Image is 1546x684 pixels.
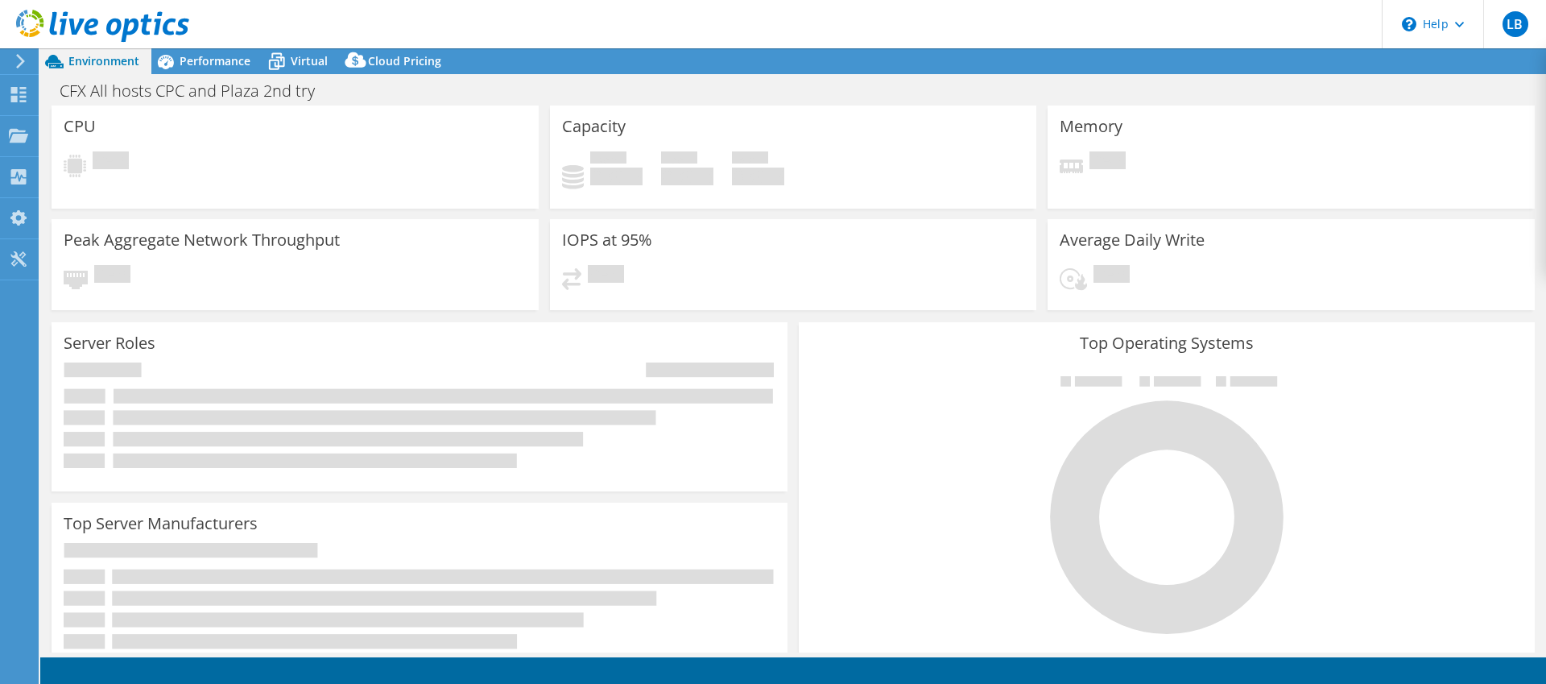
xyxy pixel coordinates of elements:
[93,151,129,173] span: Pending
[291,53,328,68] span: Virtual
[64,231,340,249] h3: Peak Aggregate Network Throughput
[811,334,1523,352] h3: Top Operating Systems
[588,265,624,287] span: Pending
[562,118,626,135] h3: Capacity
[590,168,643,185] h4: 0 GiB
[661,151,697,168] span: Free
[1060,231,1205,249] h3: Average Daily Write
[732,151,768,168] span: Total
[732,168,784,185] h4: 0 GiB
[1093,265,1130,287] span: Pending
[64,334,155,352] h3: Server Roles
[52,82,340,100] h1: CFX All hosts CPC and Plaza 2nd try
[94,265,130,287] span: Pending
[64,515,258,533] h3: Top Server Manufacturers
[1060,118,1122,135] h3: Memory
[590,151,626,168] span: Used
[661,168,713,185] h4: 0 GiB
[180,53,250,68] span: Performance
[1503,11,1528,37] span: LB
[1402,17,1416,31] svg: \n
[64,118,96,135] h3: CPU
[562,231,652,249] h3: IOPS at 95%
[68,53,139,68] span: Environment
[1089,151,1126,173] span: Pending
[368,53,441,68] span: Cloud Pricing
